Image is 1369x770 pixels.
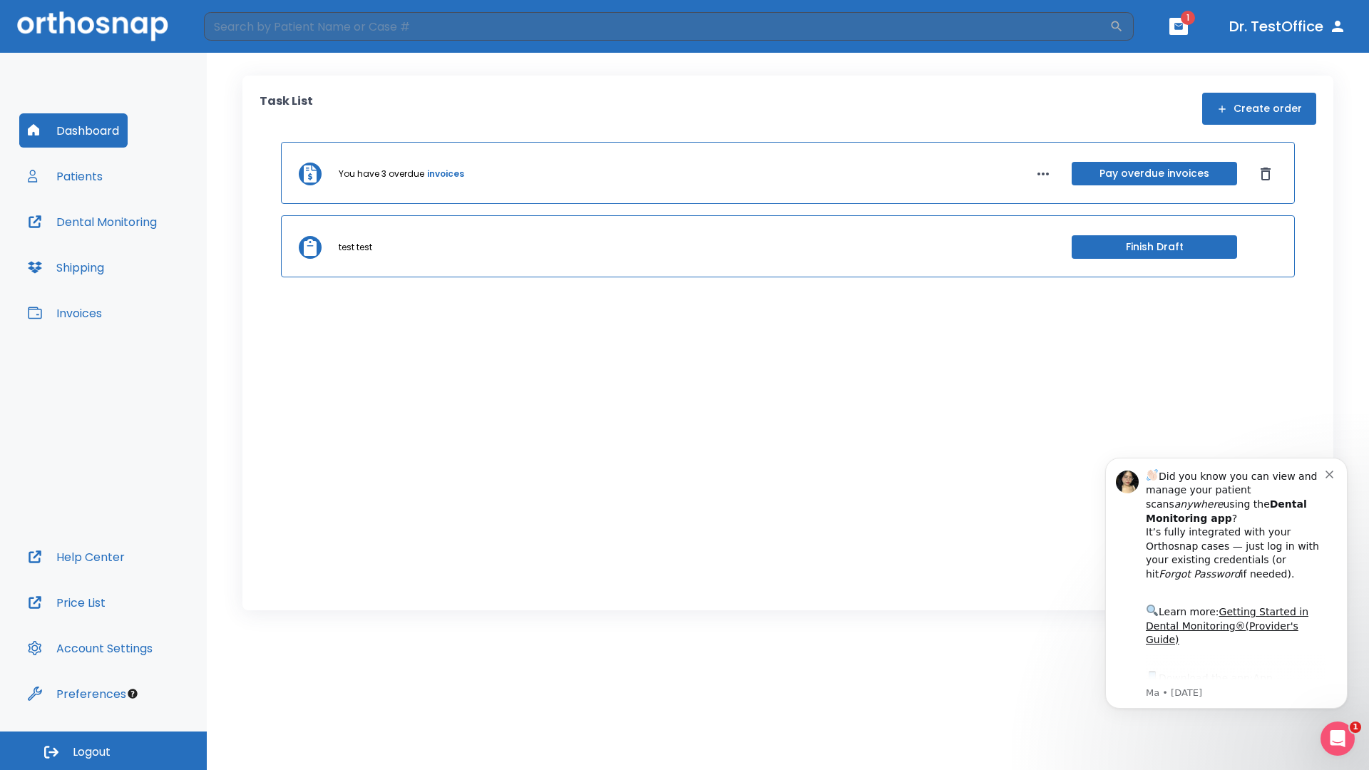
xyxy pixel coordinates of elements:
[19,540,133,574] button: Help Center
[339,168,424,180] p: You have 3 overdue
[1350,722,1361,733] span: 1
[1202,93,1316,125] button: Create order
[19,585,114,620] button: Price List
[242,31,253,42] button: Dismiss notification
[19,250,113,284] button: Shipping
[62,232,242,305] div: Download the app: | ​ Let us know if you need help getting started!
[339,241,372,254] p: test test
[73,744,111,760] span: Logout
[62,236,189,262] a: App Store
[1072,235,1237,259] button: Finish Draft
[19,296,111,330] button: Invoices
[204,12,1109,41] input: Search by Patient Name or Case #
[19,159,111,193] button: Patients
[1321,722,1355,756] iframe: Intercom live chat
[62,250,242,263] p: Message from Ma, sent 1w ago
[17,11,168,41] img: Orthosnap
[260,93,313,125] p: Task List
[427,168,464,180] a: invoices
[19,205,165,239] button: Dental Monitoring
[19,113,128,148] button: Dashboard
[126,687,139,700] div: Tooltip anchor
[19,677,135,711] button: Preferences
[1072,162,1237,185] button: Pay overdue invoices
[19,631,161,665] button: Account Settings
[1224,14,1352,39] button: Dr. TestOffice
[1254,163,1277,185] button: Dismiss
[1181,11,1195,25] span: 1
[1084,436,1369,731] iframe: Intercom notifications message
